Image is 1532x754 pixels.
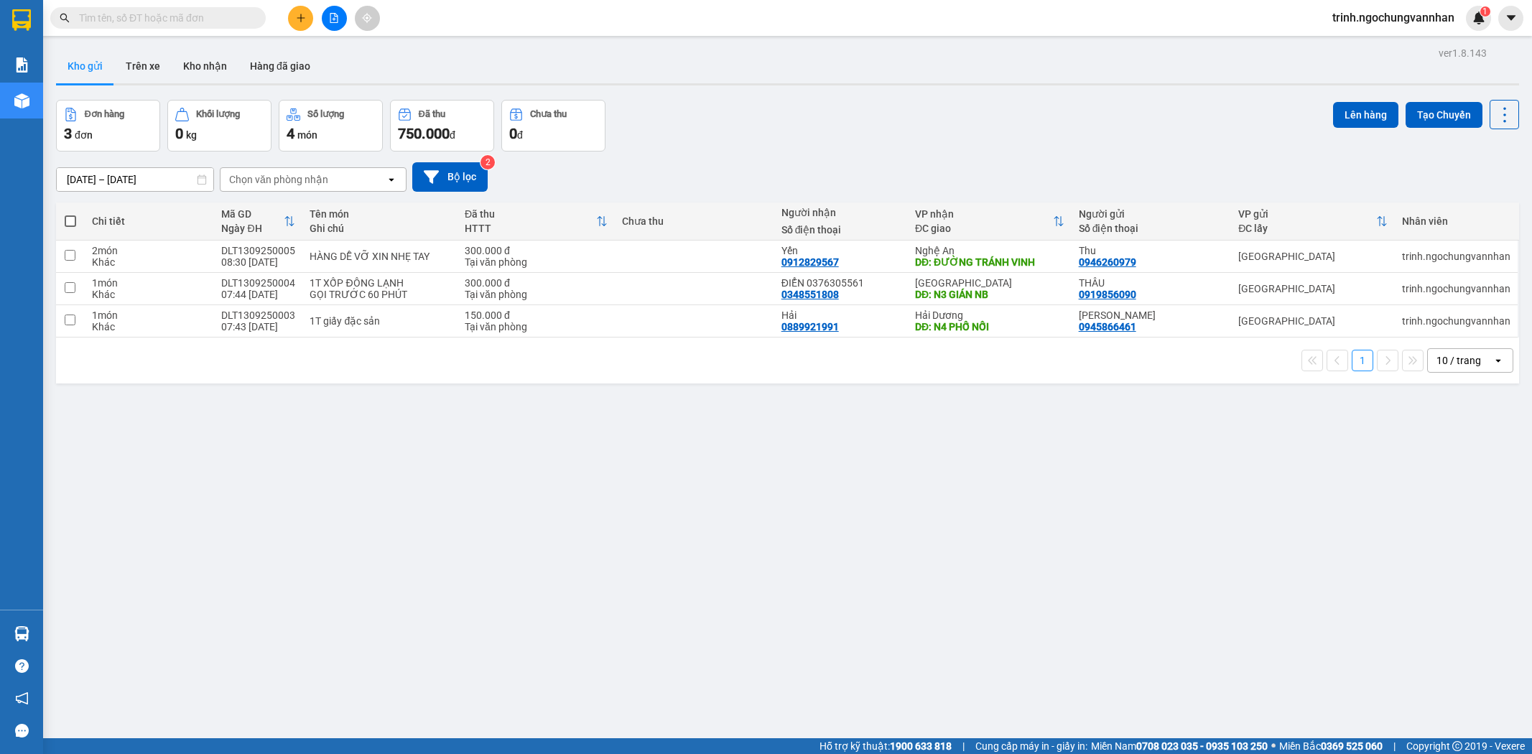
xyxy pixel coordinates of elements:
[820,738,952,754] span: Hỗ trợ kỹ thuật:
[75,129,93,141] span: đơn
[15,724,29,737] span: message
[310,251,450,262] div: HÀNG DỄ VỠ XIN NHẸ TAY
[221,321,295,332] div: 07:43 [DATE]
[221,256,295,268] div: 08:30 [DATE]
[1402,283,1510,294] div: trinh.ngochungvannhan
[465,277,608,289] div: 300.000 đ
[1238,223,1376,234] div: ĐC lấy
[915,309,1064,321] div: Hải Dương
[1238,283,1388,294] div: [GEOGRAPHIC_DATA]
[509,125,517,142] span: 0
[1402,315,1510,327] div: trinh.ngochungvannhan
[15,659,29,673] span: question-circle
[908,203,1072,241] th: Toggle SortBy
[781,224,901,236] div: Số điện thoại
[238,49,322,83] button: Hàng đã giao
[287,125,294,142] span: 4
[412,162,488,192] button: Bộ lọc
[221,223,284,234] div: Ngày ĐH
[465,223,596,234] div: HTTT
[781,321,839,332] div: 0889921991
[530,109,567,119] div: Chưa thu
[1402,251,1510,262] div: trinh.ngochungvannhan
[57,168,213,191] input: Select a date range.
[1321,740,1383,752] strong: 0369 525 060
[297,129,317,141] span: món
[362,13,372,23] span: aim
[1079,208,1225,220] div: Người gửi
[1402,215,1510,227] div: Nhân viên
[79,10,249,26] input: Tìm tên, số ĐT hoặc mã đơn
[1279,738,1383,754] span: Miền Bắc
[279,100,383,152] button: Số lượng4món
[1079,309,1225,321] div: PHƯƠNG LY
[114,49,172,83] button: Trên xe
[781,277,901,289] div: ĐIỂN 0376305561
[92,245,208,256] div: 2 món
[1238,208,1376,220] div: VP gửi
[1079,321,1136,332] div: 0945866461
[915,289,1064,300] div: DĐ: N3 GIÁN NB
[390,100,494,152] button: Đã thu750.000đ
[310,223,450,234] div: Ghi chú
[15,692,29,705] span: notification
[1452,741,1462,751] span: copyright
[14,626,29,641] img: warehouse-icon
[92,277,208,289] div: 1 món
[781,207,901,218] div: Người nhận
[310,289,450,300] div: GỌI TRƯỚC 60 PHÚT
[221,208,284,220] div: Mã GD
[915,245,1064,256] div: Nghệ An
[501,100,605,152] button: Chưa thu0đ
[1492,355,1504,366] svg: open
[1498,6,1523,31] button: caret-down
[64,125,72,142] span: 3
[398,125,450,142] span: 750.000
[419,109,445,119] div: Đã thu
[465,208,596,220] div: Đã thu
[1352,350,1373,371] button: 1
[962,738,965,754] span: |
[450,129,455,141] span: đ
[296,13,306,23] span: plus
[310,277,450,289] div: 1T XỐP ĐÔNG LẠNH
[1238,315,1388,327] div: [GEOGRAPHIC_DATA]
[307,109,344,119] div: Số lượng
[221,309,295,321] div: DLT1309250003
[196,109,240,119] div: Khối lượng
[1333,102,1398,128] button: Lên hàng
[781,245,901,256] div: Yến
[465,309,608,321] div: 150.000 đ
[329,13,339,23] span: file-add
[1079,223,1225,234] div: Số điện thoại
[975,738,1087,754] span: Cung cấp máy in - giấy in:
[92,289,208,300] div: Khác
[1439,45,1487,61] div: ver 1.8.143
[465,245,608,256] div: 300.000 đ
[1393,738,1396,754] span: |
[214,203,302,241] th: Toggle SortBy
[322,6,347,31] button: file-add
[310,315,450,327] div: 1T giấy đặc sản
[1321,9,1466,27] span: trinh.ngochungvannhan
[56,100,160,152] button: Đơn hàng3đơn
[915,321,1064,332] div: DĐ: N4 PHỐ NỐI
[172,49,238,83] button: Kho nhận
[92,256,208,268] div: Khác
[1091,738,1268,754] span: Miền Nam
[1406,102,1482,128] button: Tạo Chuyến
[175,125,183,142] span: 0
[1231,203,1395,241] th: Toggle SortBy
[14,57,29,73] img: solution-icon
[890,740,952,752] strong: 1900 633 818
[465,256,608,268] div: Tại văn phòng
[12,9,31,31] img: logo-vxr
[1436,353,1481,368] div: 10 / trang
[14,93,29,108] img: warehouse-icon
[465,321,608,332] div: Tại văn phòng
[310,208,450,220] div: Tên món
[1079,289,1136,300] div: 0919856090
[1472,11,1485,24] img: icon-new-feature
[355,6,380,31] button: aim
[1480,6,1490,17] sup: 1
